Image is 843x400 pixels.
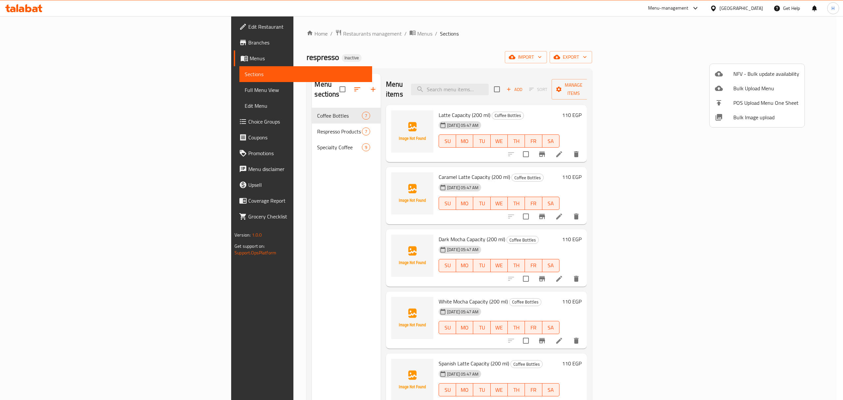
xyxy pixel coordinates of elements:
[710,96,804,110] li: POS Upload Menu One Sheet
[733,70,799,78] span: NFV - Bulk update availability
[710,81,804,96] li: Upload bulk menu
[733,99,799,107] span: POS Upload Menu One Sheet
[733,113,799,121] span: Bulk Image upload
[710,67,804,81] li: NFV - Bulk update availability
[733,84,799,92] span: Bulk Upload Menu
